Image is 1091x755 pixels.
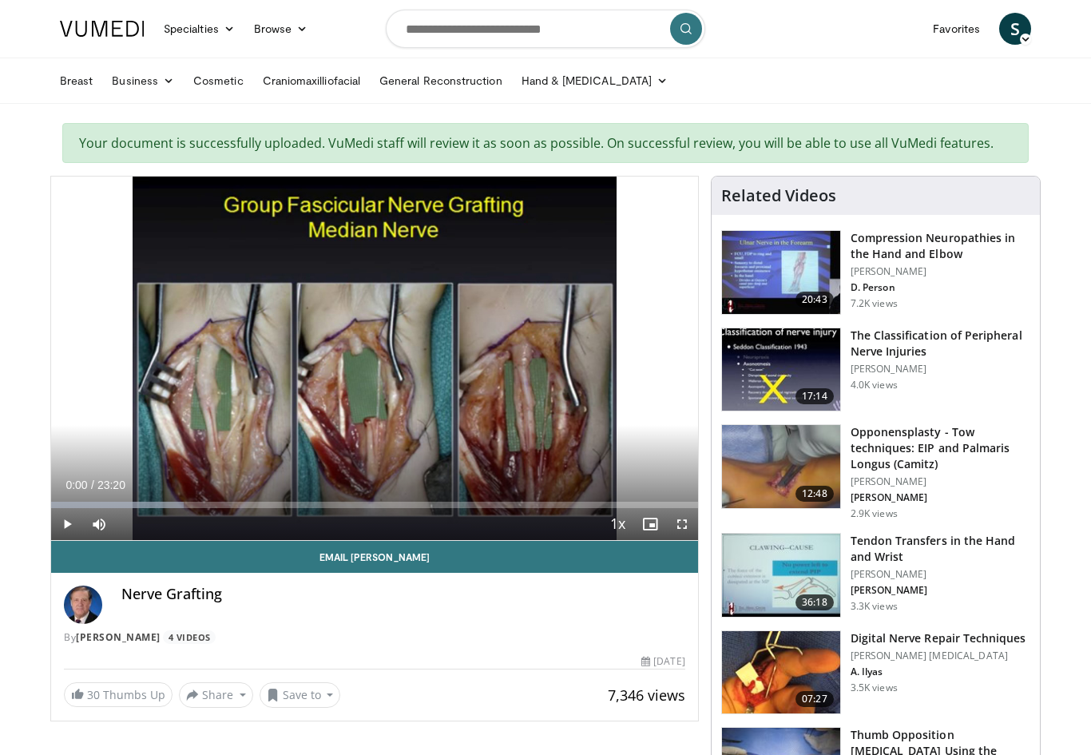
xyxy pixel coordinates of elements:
[722,534,840,617] img: 6d919842-0851-460c-8fe0-16794c4401eb.150x105_q85_crop-smart_upscale.jpg
[851,630,1026,646] h3: Digital Nerve Repair Techniques
[851,424,1030,472] h3: Opponensplasty - Tow techniques: EIP and Palmaris Longus (Camitz)
[60,21,145,37] img: VuMedi Logo
[370,65,512,97] a: General Reconstruction
[721,424,1030,520] a: 12:48 Opponensplasty - Tow techniques: EIP and Palmaris Longus (Camitz) [PERSON_NAME] [PERSON_NAM...
[851,584,1030,597] p: [PERSON_NAME]
[722,425,840,508] img: 0fbf1a49-7eb2-4364-92f3-fcf940d9e558.150x105_q85_crop-smart_upscale.jpg
[923,13,990,45] a: Favorites
[97,479,125,491] span: 23:20
[64,586,102,624] img: Avatar
[91,479,94,491] span: /
[244,13,318,45] a: Browse
[62,123,1029,163] div: Your document is successfully uploaded. VuMedi staff will review it as soon as possible. On succe...
[64,630,685,645] div: By
[722,631,840,714] img: a6c92bd5-e75d-4d75-9d65-5b2c32c33061.150x105_q85_crop-smart_upscale.jpg
[50,65,102,97] a: Breast
[721,630,1030,715] a: 07:27 Digital Nerve Repair Techniques [PERSON_NAME] [MEDICAL_DATA] A. Ilyas 3.5K views
[184,65,253,97] a: Cosmetic
[851,666,1026,678] p: A. Ilyas
[260,682,341,708] button: Save to
[64,682,173,707] a: 30 Thumbs Up
[721,186,836,205] h4: Related Videos
[795,388,834,404] span: 17:14
[154,13,244,45] a: Specialties
[253,65,370,97] a: Craniomaxilliofacial
[851,281,1030,294] p: D. Person
[163,630,216,644] a: 4 Videos
[851,475,1030,488] p: [PERSON_NAME]
[65,479,87,491] span: 0:00
[851,681,898,694] p: 3.5K views
[51,177,698,541] video-js: Video Player
[851,568,1030,581] p: [PERSON_NAME]
[634,508,666,540] button: Enable picture-in-picture mode
[795,691,834,707] span: 07:27
[721,533,1030,618] a: 36:18 Tendon Transfers in the Hand and Wrist [PERSON_NAME] [PERSON_NAME] 3.3K views
[721,230,1030,315] a: 20:43 Compression Neuropathies in the Hand and Elbow [PERSON_NAME] D. Person 7.2K views
[851,265,1030,278] p: [PERSON_NAME]
[179,682,253,708] button: Share
[512,65,678,97] a: Hand & [MEDICAL_DATA]
[851,328,1030,360] h3: The Classification of Peripheral Nerve Injuries
[608,685,685,705] span: 7,346 views
[851,533,1030,565] h3: Tendon Transfers in the Hand and Wrist
[722,328,840,411] img: SvRgrYnSrIR5tozH4xMDoxOjBrO-I4W8.150x105_q85_crop-smart_upscale.jpg
[851,650,1026,662] p: [PERSON_NAME] [MEDICAL_DATA]
[795,486,834,502] span: 12:48
[386,10,705,48] input: Search topics, interventions
[83,508,115,540] button: Mute
[851,379,898,391] p: 4.0K views
[851,507,898,520] p: 2.9K views
[795,594,834,610] span: 36:18
[666,508,698,540] button: Fullscreen
[722,231,840,314] img: b54436d8-8e88-4114-8e17-c60436be65a7.150x105_q85_crop-smart_upscale.jpg
[121,586,685,603] h4: Nerve Grafting
[851,600,898,613] p: 3.3K views
[851,363,1030,376] p: [PERSON_NAME]
[851,230,1030,262] h3: Compression Neuropathies in the Hand and Elbow
[602,508,634,540] button: Playback Rate
[51,541,698,573] a: Email [PERSON_NAME]
[102,65,184,97] a: Business
[795,292,834,308] span: 20:43
[51,508,83,540] button: Play
[721,328,1030,412] a: 17:14 The Classification of Peripheral Nerve Injuries [PERSON_NAME] 4.0K views
[76,630,161,644] a: [PERSON_NAME]
[87,687,100,702] span: 30
[851,491,1030,504] p: [PERSON_NAME]
[851,297,898,310] p: 7.2K views
[51,502,698,508] div: Progress Bar
[999,13,1031,45] a: S
[641,654,684,669] div: [DATE]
